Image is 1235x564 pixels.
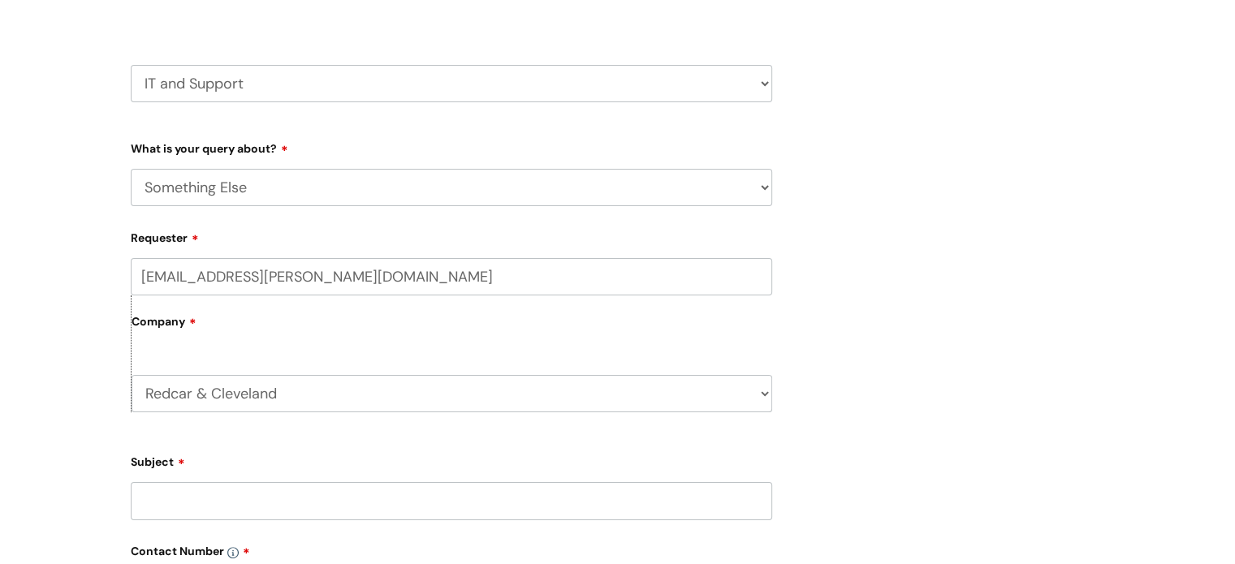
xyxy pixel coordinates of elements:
[131,258,772,295] input: Email
[132,309,772,346] label: Company
[131,226,772,245] label: Requester
[131,450,772,469] label: Subject
[131,539,772,558] label: Contact Number
[227,547,239,558] img: info-icon.svg
[131,136,772,156] label: What is your query about?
